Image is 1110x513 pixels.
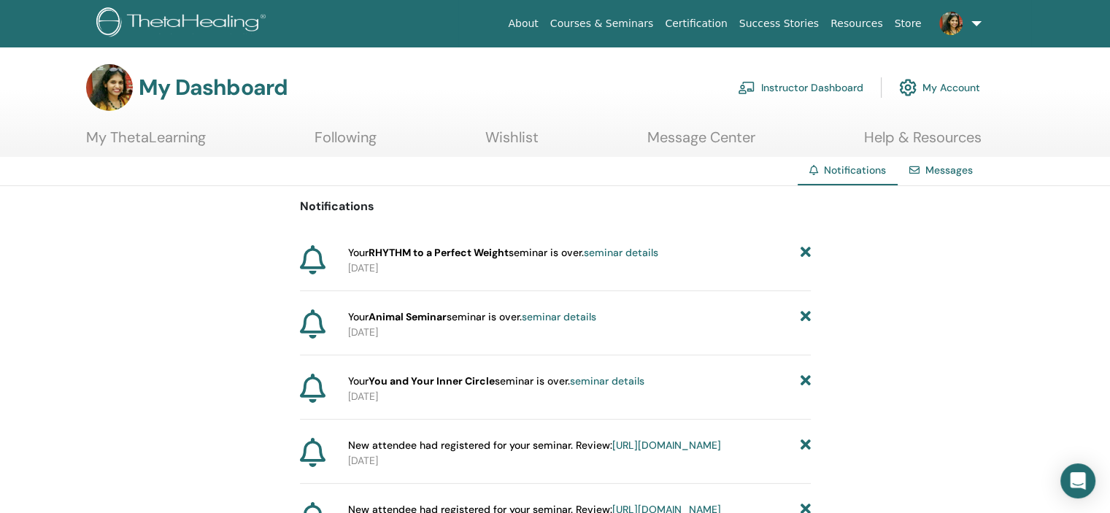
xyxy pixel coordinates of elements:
[96,7,271,40] img: logo.png
[315,128,377,157] a: Following
[300,198,811,215] p: Notifications
[899,72,980,104] a: My Account
[348,438,721,453] span: New attendee had registered for your seminar. Review:
[348,453,811,468] p: [DATE]
[738,72,863,104] a: Instructor Dashboard
[139,74,288,101] h3: My Dashboard
[348,389,811,404] p: [DATE]
[939,12,963,35] img: default.jpg
[485,128,539,157] a: Wishlist
[348,309,596,325] span: Your seminar is over.
[925,163,973,177] a: Messages
[1060,463,1095,498] div: Open Intercom Messenger
[348,374,644,389] span: Your seminar is over.
[86,64,133,111] img: default.jpg
[738,81,755,94] img: chalkboard-teacher.svg
[348,261,811,276] p: [DATE]
[899,75,917,100] img: cog.svg
[348,325,811,340] p: [DATE]
[570,374,644,387] a: seminar details
[86,128,206,157] a: My ThetaLearning
[544,10,660,37] a: Courses & Seminars
[864,128,982,157] a: Help & Resources
[659,10,733,37] a: Certification
[824,163,886,177] span: Notifications
[825,10,889,37] a: Resources
[369,374,495,387] strong: You and Your Inner Circle
[369,246,509,259] strong: RHYTHM to a Perfect Weight
[369,310,447,323] strong: Animal Seminar
[612,439,721,452] a: [URL][DOMAIN_NAME]
[502,10,544,37] a: About
[889,10,928,37] a: Store
[584,246,658,259] a: seminar details
[733,10,825,37] a: Success Stories
[348,245,658,261] span: Your seminar is over.
[522,310,596,323] a: seminar details
[647,128,755,157] a: Message Center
